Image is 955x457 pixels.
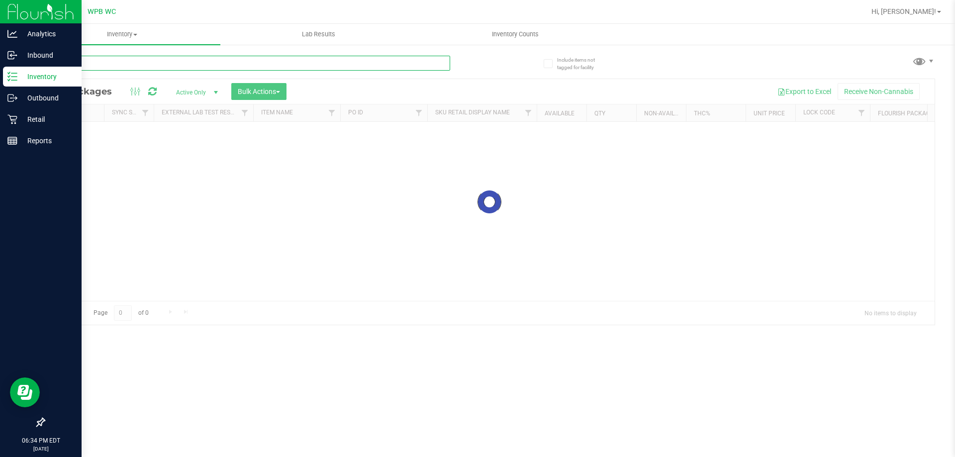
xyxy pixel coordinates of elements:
span: Include items not tagged for facility [557,56,607,71]
a: Lab Results [220,24,417,45]
p: Analytics [17,28,77,40]
inline-svg: Retail [7,114,17,124]
p: Inbound [17,49,77,61]
p: [DATE] [4,445,77,453]
input: Search Package ID, Item Name, SKU, Lot or Part Number... [44,56,450,71]
span: Hi, [PERSON_NAME]! [871,7,936,15]
a: Inventory Counts [417,24,613,45]
p: 06:34 PM EDT [4,436,77,445]
p: Retail [17,113,77,125]
span: WPB WC [88,7,116,16]
p: Outbound [17,92,77,104]
inline-svg: Inbound [7,50,17,60]
span: Inventory [24,30,220,39]
p: Reports [17,135,77,147]
inline-svg: Outbound [7,93,17,103]
a: Inventory [24,24,220,45]
iframe: Resource center [10,377,40,407]
inline-svg: Analytics [7,29,17,39]
inline-svg: Reports [7,136,17,146]
p: Inventory [17,71,77,83]
span: Inventory Counts [478,30,552,39]
span: Lab Results [288,30,349,39]
inline-svg: Inventory [7,72,17,82]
